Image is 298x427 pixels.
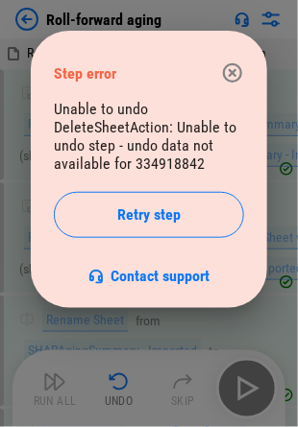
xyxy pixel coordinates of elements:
[88,269,104,284] img: Support
[54,64,213,83] div: Step error
[54,192,244,238] button: Retry step
[117,207,181,223] span: Retry step
[112,267,211,285] span: Contact support
[54,100,244,285] div: Unable to undo DeleteSheetAction: Unable to undo step - undo data not available for 334918842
